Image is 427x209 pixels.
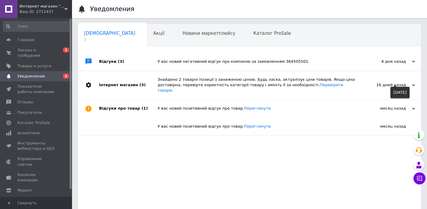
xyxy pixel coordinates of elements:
[17,84,56,95] span: Показатели работы компании
[139,83,146,87] span: (3)
[17,130,40,136] span: Аналитика
[17,47,56,58] span: Заказы и сообщения
[158,77,355,93] div: Знайдено 2 товарні позиції з заниженою ціною. Будь ласка, актуалізує ціни товарів. Якщо ціна дост...
[17,188,33,193] span: Маркет
[355,82,415,88] div: 16 дней назад
[20,4,65,9] span: Интернет магазин "АКБ КР"
[142,106,148,111] span: (1)
[84,37,135,42] span: 2
[118,59,124,64] span: (3)
[355,106,415,111] div: месяц назад
[17,141,56,151] span: Инструменты вебмастера и SEO
[20,9,72,14] div: Ваш ID: 2711437
[253,31,291,36] span: Каталог ProSale
[390,87,410,98] div: [DATE]
[17,172,56,183] span: Кошелек компании
[63,47,69,53] span: 1
[158,106,355,111] div: У вас новий позитивний відгук про товар.
[17,74,45,79] span: Уведомления
[244,124,271,129] a: Переглянути
[17,37,34,43] span: Главная
[182,31,235,36] span: Новини маркетплейсу
[153,31,165,36] span: Акції
[17,99,33,105] span: Отзывы
[99,100,158,118] div: Відгуки про товар
[158,124,346,129] div: У вас новий позитивний відгук про товар.
[63,74,69,79] span: 2
[413,172,425,184] button: Чат с покупателем
[84,31,135,36] span: [DEMOGRAPHIC_DATA]
[17,156,56,167] span: Управление сайтом
[355,59,415,64] div: 4 дня назад
[158,59,355,64] div: У вас новий негативний відгук про компанію за замовленням 364505501.
[99,53,158,71] div: Відгуки
[346,118,421,135] div: месяц назад
[17,110,42,115] span: Покупатели
[17,63,51,69] span: Товары и услуги
[244,106,271,111] a: Переглянути
[17,120,50,126] span: Каталог ProSale
[99,71,158,99] div: Інтернет магазин
[3,21,71,32] input: Поиск
[90,5,134,13] h1: Уведомления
